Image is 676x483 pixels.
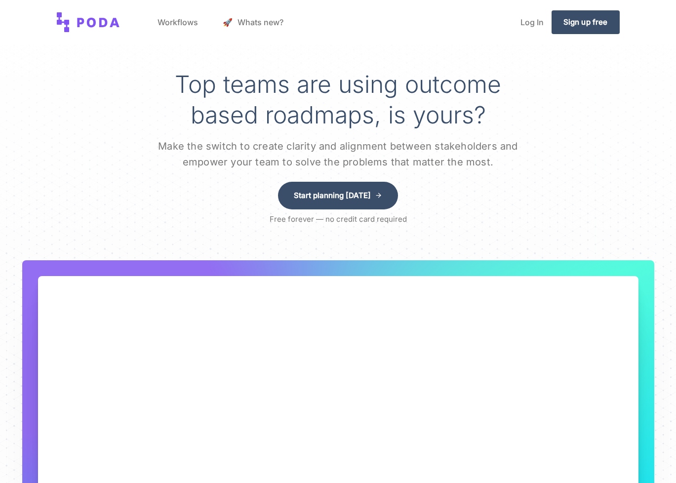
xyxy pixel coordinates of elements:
a: Workflows [150,3,206,41]
p: Free forever — no credit card required [270,213,407,225]
span: Top teams are using outcome based roadmaps, is yours? [175,70,501,129]
p: Make the switch to create clarity and alignment between stakeholders and empower your team to sol... [141,138,536,170]
span: launch [223,14,236,30]
a: launch Whats new? [215,3,291,41]
a: Sign up free [552,10,620,34]
img: Poda: Opportunity solution trees [57,12,120,32]
a: Log In [513,3,552,41]
a: Start planning [DATE] [278,182,398,209]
